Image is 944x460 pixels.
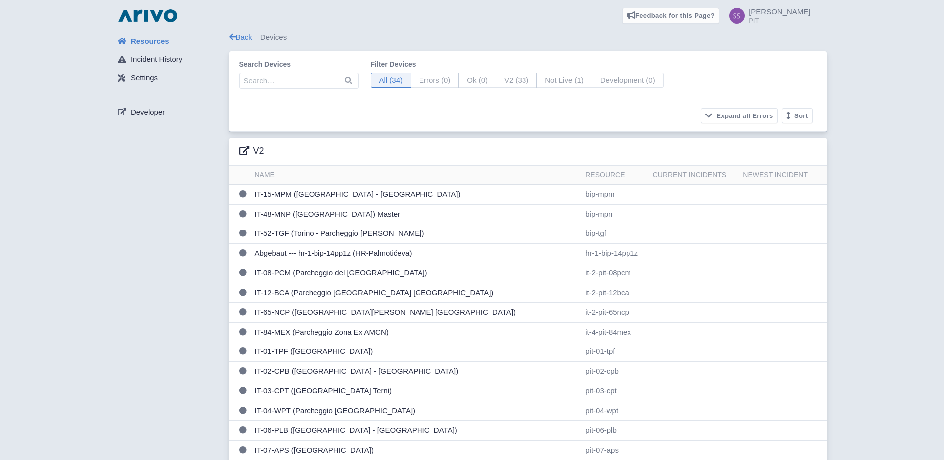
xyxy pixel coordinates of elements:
td: IT-84-MEX (Parcheggio Zona Ex AMCN) [251,322,582,342]
span: Settings [131,72,158,84]
small: PIT [749,17,810,24]
td: hr-1-bip-14pp1z [581,243,648,263]
a: Back [229,33,252,41]
td: pit-04-wpt [581,401,648,421]
td: IT-06-PLB ([GEOGRAPHIC_DATA] - [GEOGRAPHIC_DATA]) [251,421,582,441]
a: Incident History [110,50,229,69]
label: Search Devices [239,59,359,70]
td: IT-07-APS ([GEOGRAPHIC_DATA]) [251,440,582,460]
td: bip-tgf [581,224,648,244]
td: pit-02-cpb [581,361,648,381]
a: Developer [110,103,229,121]
td: IT-48-MNP ([GEOGRAPHIC_DATA]) Master [251,204,582,224]
td: IT-12-BCA (Parcheggio [GEOGRAPHIC_DATA] [GEOGRAPHIC_DATA]) [251,283,582,303]
span: Developer [131,107,165,118]
span: Development (0) [592,73,664,88]
th: Name [251,166,582,185]
a: Feedback for this Page? [622,8,720,24]
td: IT-08-PCM (Parcheggio del [GEOGRAPHIC_DATA]) [251,263,582,283]
td: IT-03-CPT ([GEOGRAPHIC_DATA] Terni) [251,381,582,401]
a: [PERSON_NAME] PIT [723,8,810,24]
td: pit-03-cpt [581,381,648,401]
h3: V2 [239,146,264,157]
th: Newest Incident [739,166,826,185]
img: logo [116,8,180,24]
td: pit-01-tpf [581,342,648,362]
label: Filter Devices [371,59,664,70]
td: it-4-pit-84mex [581,322,648,342]
td: IT-52-TGF (Torino - Parcheggio [PERSON_NAME]) [251,224,582,244]
td: bip-mpm [581,185,648,205]
th: Resource [581,166,648,185]
span: All (34) [371,73,412,88]
span: [PERSON_NAME] [749,7,810,16]
span: Incident History [131,54,182,65]
td: it-2-pit-65ncp [581,303,648,323]
span: Errors (0) [411,73,459,88]
a: Settings [110,69,229,88]
button: Expand all Errors [701,108,778,123]
td: IT-15-MPM ([GEOGRAPHIC_DATA] - [GEOGRAPHIC_DATA]) [251,185,582,205]
td: Abgebaut --- hr-1-bip-14pp1z (HR-Palmotićeva) [251,243,582,263]
td: IT-01-TPF ([GEOGRAPHIC_DATA]) [251,342,582,362]
td: IT-04-WPT (Parcheggio [GEOGRAPHIC_DATA]) [251,401,582,421]
td: pit-06-plb [581,421,648,441]
td: pit-07-aps [581,440,648,460]
div: Devices [229,32,827,43]
td: IT-65-NCP ([GEOGRAPHIC_DATA][PERSON_NAME] [GEOGRAPHIC_DATA]) [251,303,582,323]
td: bip-mpn [581,204,648,224]
button: Sort [782,108,813,123]
span: V2 (33) [496,73,537,88]
span: Not Live (1) [536,73,592,88]
td: it-2-pit-12bca [581,283,648,303]
td: IT-02-CPB ([GEOGRAPHIC_DATA] - [GEOGRAPHIC_DATA]) [251,361,582,381]
input: Search… [239,73,359,89]
span: Ok (0) [458,73,496,88]
th: Current Incidents [649,166,739,185]
td: it-2-pit-08pcm [581,263,648,283]
span: Resources [131,36,169,47]
a: Resources [110,32,229,51]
